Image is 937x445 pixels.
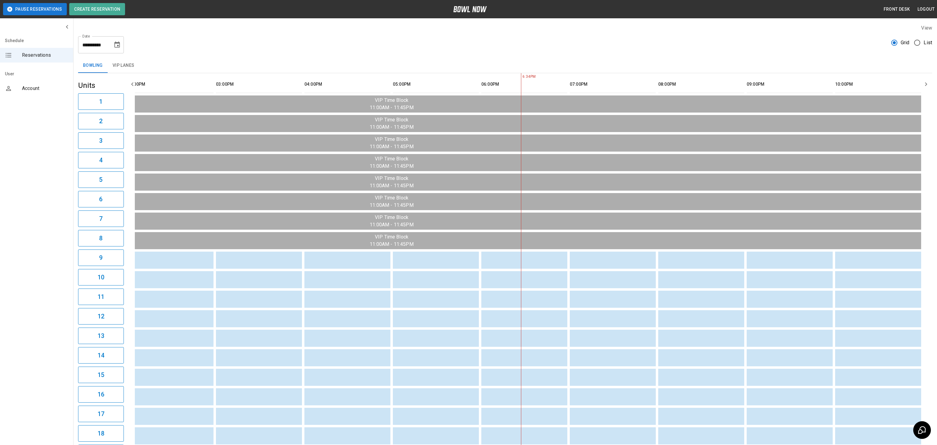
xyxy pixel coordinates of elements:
[99,155,102,165] h6: 4
[78,113,124,129] button: 2
[3,3,67,15] button: Pause Reservations
[99,136,102,145] h6: 3
[78,328,124,344] button: 13
[99,233,102,243] h6: 8
[78,425,124,442] button: 18
[78,210,124,227] button: 7
[98,331,104,341] h6: 13
[78,132,124,149] button: 3
[78,308,124,325] button: 12
[901,39,910,46] span: Grid
[78,289,124,305] button: 11
[69,3,125,15] button: Create Reservation
[99,116,102,126] h6: 2
[915,4,937,15] button: Logout
[453,6,487,12] img: logo
[99,214,102,224] h6: 7
[98,311,104,321] h6: 12
[881,4,913,15] button: Front Desk
[78,367,124,383] button: 15
[78,58,932,73] div: inventory tabs
[78,347,124,364] button: 14
[78,249,124,266] button: 9
[98,350,104,360] h6: 14
[111,39,123,51] button: Choose date, selected date is Aug 13, 2025
[98,370,104,380] h6: 15
[99,97,102,106] h6: 1
[98,292,104,302] h6: 11
[98,389,104,399] h6: 16
[78,230,124,246] button: 8
[98,429,104,438] h6: 18
[78,81,124,90] h5: Units
[99,194,102,204] h6: 6
[78,171,124,188] button: 5
[22,52,68,59] span: Reservations
[78,269,124,285] button: 10
[78,58,108,73] button: Bowling
[108,58,139,73] button: VIP Lanes
[521,74,522,80] span: 6:34PM
[22,85,68,92] span: Account
[78,406,124,422] button: 17
[921,25,932,31] label: View
[78,152,124,168] button: 4
[78,386,124,403] button: 16
[99,175,102,185] h6: 5
[98,272,104,282] h6: 10
[78,191,124,207] button: 6
[78,93,124,110] button: 1
[98,409,104,419] h6: 17
[99,253,102,263] h6: 9
[924,39,932,46] span: List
